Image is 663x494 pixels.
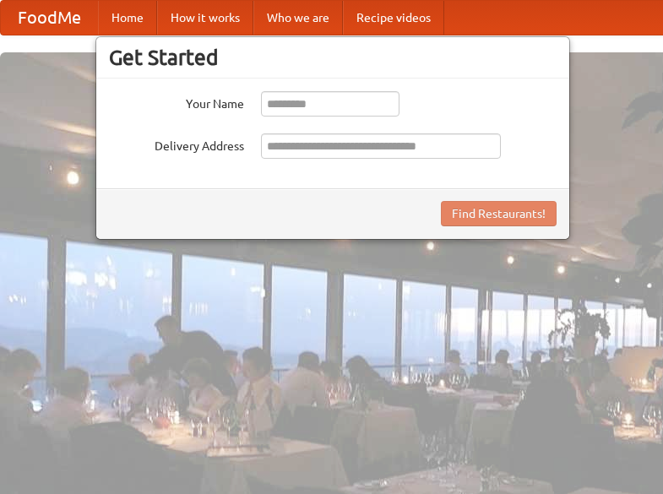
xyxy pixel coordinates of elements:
[109,133,244,155] label: Delivery Address
[1,1,98,35] a: FoodMe
[109,91,244,112] label: Your Name
[157,1,253,35] a: How it works
[441,201,557,226] button: Find Restaurants!
[109,45,557,70] h3: Get Started
[343,1,444,35] a: Recipe videos
[98,1,157,35] a: Home
[253,1,343,35] a: Who we are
